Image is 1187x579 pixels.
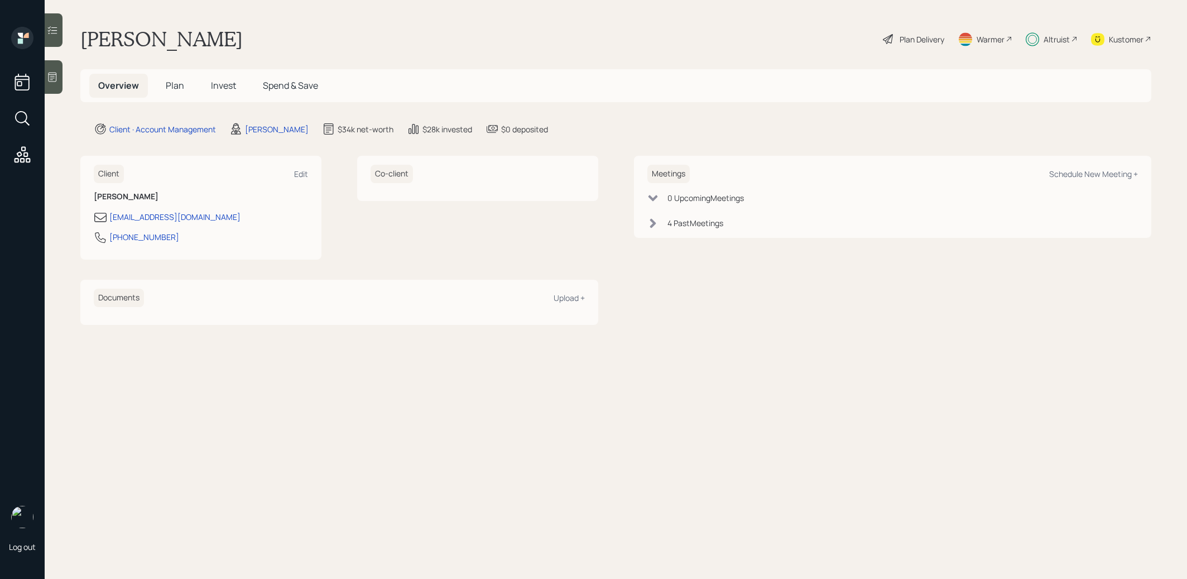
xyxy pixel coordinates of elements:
span: Invest [211,79,236,92]
div: Schedule New Meeting + [1049,169,1138,179]
span: Overview [98,79,139,92]
h6: Documents [94,289,144,307]
h6: Client [94,165,124,183]
h6: Co-client [371,165,413,183]
span: Plan [166,79,184,92]
div: $28k invested [422,123,472,135]
div: Kustomer [1109,34,1143,45]
div: [PHONE_NUMBER] [109,231,179,243]
div: Altruist [1044,34,1070,45]
div: Client · Account Management [109,123,216,135]
div: Edit [294,169,308,179]
img: treva-nostdahl-headshot.png [11,506,33,528]
div: Warmer [977,34,1005,45]
div: [EMAIL_ADDRESS][DOMAIN_NAME] [109,211,241,223]
div: [PERSON_NAME] [245,123,309,135]
div: $34k net-worth [338,123,393,135]
span: Spend & Save [263,79,318,92]
h6: [PERSON_NAME] [94,192,308,202]
h6: Meetings [647,165,690,183]
div: Plan Delivery [900,34,944,45]
h1: [PERSON_NAME] [80,27,243,51]
div: 4 Past Meeting s [667,217,723,229]
div: Upload + [554,293,585,303]
div: 0 Upcoming Meeting s [667,192,744,204]
div: $0 deposited [501,123,548,135]
div: Log out [9,542,36,552]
